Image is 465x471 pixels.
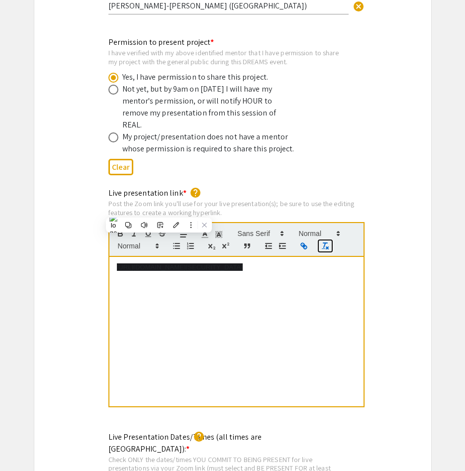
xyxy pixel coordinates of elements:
button: Clear [108,159,133,175]
div: My project/presentation does not have a mentor whose permission is required to share this project. [122,131,296,155]
mat-label: Live Presentation Dates/Times (all times are [GEOGRAPHIC_DATA]): [108,432,262,454]
mat-label: Live presentation link [108,188,186,198]
mat-icon: help [189,187,201,199]
div: I have verified with my above identified mentor that I have permission to share my project with t... [108,48,341,66]
mat-label: Permission to present project [108,37,214,47]
div: Yes, I have permission to share this project. [122,71,269,83]
a: [URL][DOMAIN_NAME][SECURITY_DATA] [117,263,243,271]
div: Not yet, but by 9am on [DATE] I will have my mentor's permission, or will notify HOUR to remove m... [122,83,296,131]
iframe: Chat [7,426,42,464]
input: Type Here [108,0,349,11]
span: cancel [353,0,365,12]
div: Post the Zoom link you'll use for your live presentation(s); be sure to use the editing features ... [108,199,365,217]
mat-icon: help [193,431,205,443]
